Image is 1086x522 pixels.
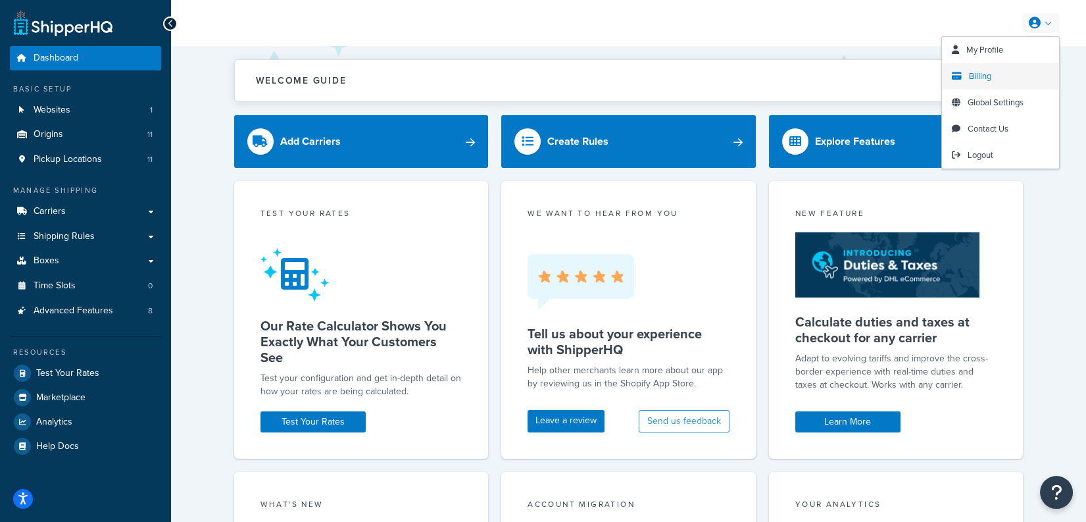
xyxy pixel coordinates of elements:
[34,255,59,267] span: Boxes
[815,132,895,151] div: Explore Features
[10,185,161,196] div: Manage Shipping
[942,90,1059,116] a: Global Settings
[148,280,153,292] span: 0
[968,122,1008,135] span: Contact Us
[34,53,78,64] span: Dashboard
[36,368,99,379] span: Test Your Rates
[10,147,161,172] a: Pickup Locations11
[10,46,161,70] a: Dashboard
[968,96,1024,109] span: Global Settings
[1040,476,1073,509] button: Open Resource Center
[34,280,76,292] span: Time Slots
[10,299,161,323] li: Advanced Features
[942,37,1059,63] a: My Profile
[280,132,341,151] div: Add Carriers
[969,70,991,82] span: Billing
[528,207,729,219] p: we want to hear from you
[942,142,1059,169] a: Logout
[10,274,161,298] li: Time Slots
[795,411,901,432] a: Learn More
[260,498,462,513] div: What's New
[10,410,161,434] a: Analytics
[10,347,161,358] div: Resources
[34,305,113,317] span: Advanced Features
[10,122,161,147] a: Origins11
[10,199,161,224] a: Carriers
[10,84,161,95] div: Basic Setup
[769,115,1024,168] a: Explore Features
[10,434,161,458] a: Help Docs
[148,305,153,317] span: 8
[235,60,1023,101] button: Welcome Guide
[528,326,729,357] h5: Tell us about your experience with ShipperHQ
[234,115,489,168] a: Add Carriers
[10,224,161,249] a: Shipping Rules
[10,98,161,122] a: Websites1
[260,372,462,398] div: Test your configuration and get in-depth detail on how your rates are being calculated.
[528,498,729,513] div: Account Migration
[34,154,102,165] span: Pickup Locations
[10,122,161,147] li: Origins
[528,364,729,390] p: Help other merchants learn more about our app by reviewing us in the Shopify App Store.
[34,129,63,140] span: Origins
[260,411,366,432] a: Test Your Rates
[10,249,161,273] a: Boxes
[34,231,95,242] span: Shipping Rules
[147,129,153,140] span: 11
[795,314,997,346] h5: Calculate duties and taxes at checkout for any carrier
[10,299,161,323] a: Advanced Features8
[260,207,462,222] div: Test your rates
[10,361,161,385] a: Test Your Rates
[795,352,997,392] p: Adapt to evolving tariffs and improve the cross-border experience with real-time duties and taxes...
[147,154,153,165] span: 11
[256,76,347,86] h2: Welcome Guide
[10,386,161,409] a: Marketplace
[795,207,997,222] div: New Feature
[966,43,1003,56] span: My Profile
[260,318,462,365] h5: Our Rate Calculator Shows You Exactly What Your Customers See
[942,116,1059,142] a: Contact Us
[36,392,86,404] span: Marketplace
[795,498,997,513] div: Your Analytics
[10,274,161,298] a: Time Slots0
[942,63,1059,90] a: Billing
[34,206,66,217] span: Carriers
[36,441,79,452] span: Help Docs
[10,98,161,122] li: Websites
[150,105,153,116] span: 1
[34,105,70,116] span: Websites
[639,410,729,432] button: Send us feedback
[10,147,161,172] li: Pickup Locations
[968,149,993,161] span: Logout
[547,132,608,151] div: Create Rules
[36,417,72,428] span: Analytics
[528,410,605,432] a: Leave a review
[501,115,756,168] a: Create Rules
